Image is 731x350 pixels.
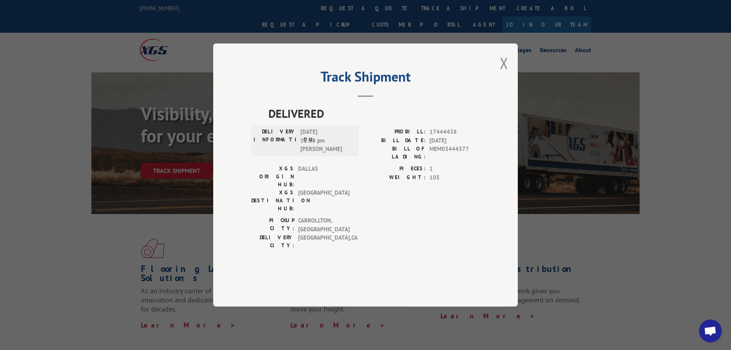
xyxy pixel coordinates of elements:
[365,173,426,182] label: WEIGHT:
[429,165,480,173] span: 1
[251,71,480,86] h2: Track Shipment
[429,173,480,182] span: 105
[365,136,426,145] label: BILL DATE:
[500,53,508,73] button: Close modal
[268,105,480,122] span: DELIVERED
[365,128,426,136] label: PROBILL:
[365,145,426,161] label: BILL OF LADING:
[429,136,480,145] span: [DATE]
[298,233,350,249] span: [GEOGRAPHIC_DATA] , CA
[298,189,350,213] span: [GEOGRAPHIC_DATA]
[251,189,294,213] label: XGS DESTINATION HUB:
[251,165,294,189] label: XGS ORIGIN HUB:
[298,165,350,189] span: DALLAS
[254,128,297,153] label: DELIVERY INFORMATION:
[300,128,352,153] span: [DATE] 12:18 pm [PERSON_NAME]
[429,128,480,136] span: 17444438
[251,233,294,249] label: DELIVERY CITY:
[365,165,426,173] label: PIECES:
[298,216,350,233] span: CARROLLTON , [GEOGRAPHIC_DATA]
[699,320,722,342] div: Open chat
[429,145,480,161] span: MEM03444377
[251,216,294,233] label: PICKUP CITY:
